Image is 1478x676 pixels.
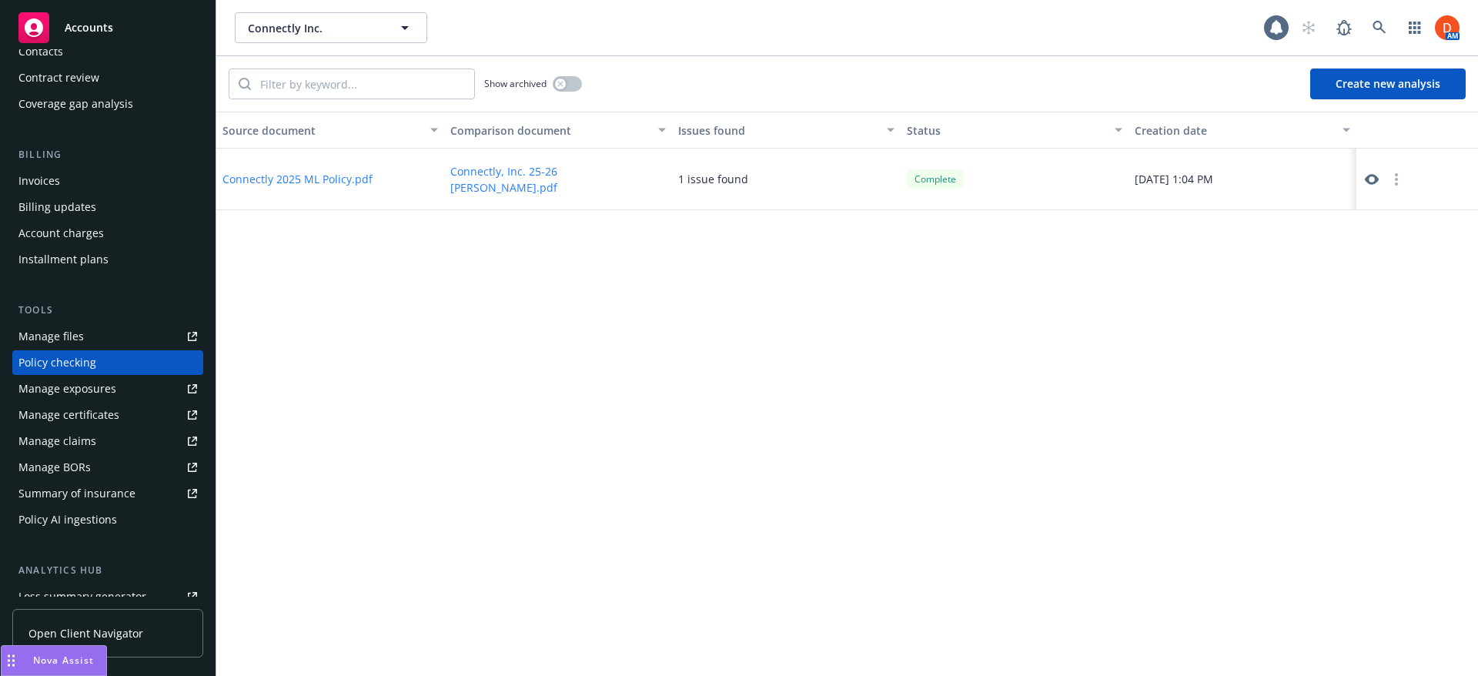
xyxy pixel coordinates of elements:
a: Account charges [12,221,203,246]
span: Accounts [65,22,113,34]
a: Contacts [12,39,203,64]
span: Show archived [484,77,547,90]
div: Source document [222,122,421,139]
div: Contract review [18,65,99,90]
div: Billing [12,147,203,162]
div: Status [907,122,1105,139]
div: Drag to move [2,646,21,675]
div: Loss summary generator [18,584,146,609]
input: Filter by keyword... [251,69,474,99]
button: Connectly, Inc. 25-26 [PERSON_NAME].pdf [450,163,666,196]
div: 1 issue found [678,171,748,187]
div: Contacts [18,39,63,64]
div: Coverage gap analysis [18,92,133,116]
div: Installment plans [18,247,109,272]
div: Manage certificates [18,403,119,427]
a: Policy checking [12,350,203,375]
a: Search [1364,12,1395,43]
div: [DATE] 1:04 PM [1129,149,1356,210]
a: Summary of insurance [12,481,203,506]
button: Comparison document [444,112,672,149]
div: Invoices [18,169,60,193]
img: photo [1435,15,1460,40]
a: Switch app [1399,12,1430,43]
button: Connectly Inc. [235,12,427,43]
div: Tools [12,303,203,318]
div: Policy AI ingestions [18,507,117,532]
button: Issues found [672,112,900,149]
div: Complete [907,169,964,189]
div: Manage exposures [18,376,116,401]
button: Create new analysis [1310,69,1466,99]
a: Coverage gap analysis [12,92,203,116]
a: Accounts [12,6,203,49]
a: Policy AI ingestions [12,507,203,532]
span: Connectly Inc. [248,20,381,36]
div: Analytics hub [12,563,203,578]
a: Manage BORs [12,455,203,480]
a: Manage claims [12,429,203,453]
a: Manage exposures [12,376,203,401]
a: Billing updates [12,195,203,219]
div: Comparison document [450,122,649,139]
div: Creation date [1135,122,1333,139]
div: Issues found [678,122,877,139]
a: Report a Bug [1329,12,1359,43]
span: Nova Assist [33,654,94,667]
div: Manage claims [18,429,96,453]
svg: Search [239,78,251,90]
a: Manage files [12,324,203,349]
div: Manage BORs [18,455,91,480]
div: Account charges [18,221,104,246]
div: Billing updates [18,195,96,219]
a: Start snowing [1293,12,1324,43]
span: Open Client Navigator [28,625,143,641]
a: Contract review [12,65,203,90]
div: Summary of insurance [18,481,135,506]
a: Invoices [12,169,203,193]
a: Installment plans [12,247,203,272]
button: Source document [216,112,444,149]
button: Connectly 2025 ML Policy.pdf [222,171,373,187]
div: Manage files [18,324,84,349]
button: Creation date [1129,112,1356,149]
a: Manage certificates [12,403,203,427]
div: Policy checking [18,350,96,375]
button: Nova Assist [1,645,107,676]
a: Loss summary generator [12,584,203,609]
button: Status [901,112,1129,149]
